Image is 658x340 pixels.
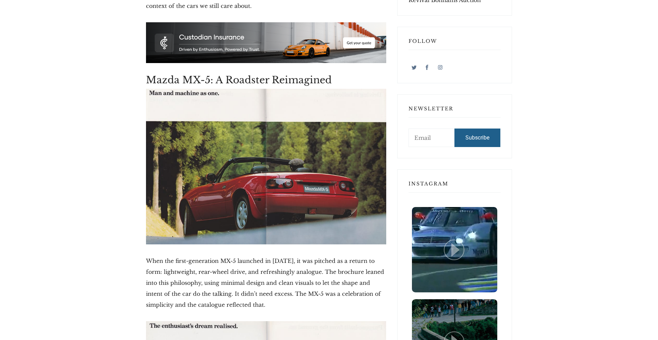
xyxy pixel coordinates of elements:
a: Facebook [422,61,433,72]
a: Instagram [435,61,446,72]
h3: Instagram [409,181,501,193]
a: Twitter [409,61,420,72]
h3: Newsletter [409,106,501,118]
input: Email [409,129,455,147]
h3: Follow [409,38,501,50]
p: When the first-generation MX-5 launched in [DATE], it was pitched as a return to form: lightweigh... [146,255,386,310]
button: Subscribe [454,129,500,147]
h2: Mazda MX-5: A Roadster Reimagined [146,74,386,86]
